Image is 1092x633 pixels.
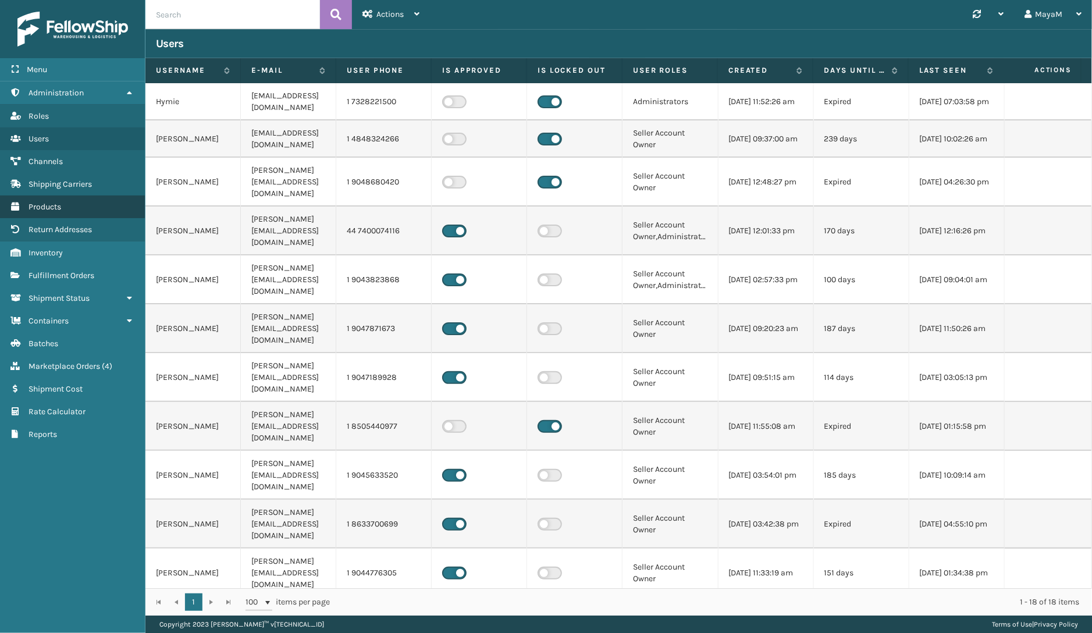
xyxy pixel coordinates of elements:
span: Marketplace Orders [29,361,100,371]
div: 1 - 18 of 18 items [347,596,1079,608]
td: 239 days [814,120,909,158]
span: Actions [998,61,1079,80]
td: [PERSON_NAME] [145,500,241,549]
td: Expired [814,83,909,120]
span: Inventory [29,248,63,258]
td: [DATE] 11:50:26 am [909,304,1005,353]
a: Terms of Use [992,620,1032,628]
a: 1 [185,593,202,611]
td: Seller Account Owner [623,353,718,402]
span: items per page [246,593,330,611]
td: 1 4848324266 [336,120,432,158]
td: [DATE] 03:54:01 pm [718,451,814,500]
td: Seller Account Owner,Administrators [623,207,718,255]
td: [DATE] 03:05:13 pm [909,353,1005,402]
span: Containers [29,316,69,326]
td: Expired [814,158,909,207]
td: Seller Account Owner,Administrators [623,255,718,304]
span: ( 4 ) [102,361,112,371]
td: [PERSON_NAME][EMAIL_ADDRESS][DOMAIN_NAME] [241,549,336,598]
span: Administration [29,88,84,98]
td: 1 9044776305 [336,549,432,598]
td: [DATE] 04:55:10 pm [909,500,1005,549]
div: | [992,616,1078,633]
span: 100 [246,596,263,608]
td: Expired [814,402,909,451]
label: E-mail [251,65,314,76]
td: [PERSON_NAME] [145,304,241,353]
td: [PERSON_NAME][EMAIL_ADDRESS][DOMAIN_NAME] [241,353,336,402]
h3: Users [156,37,184,51]
td: Seller Account Owner [623,304,718,353]
td: [DATE] 11:52:26 am [718,83,814,120]
td: [EMAIL_ADDRESS][DOMAIN_NAME] [241,83,336,120]
td: [EMAIL_ADDRESS][DOMAIN_NAME] [241,120,336,158]
label: User phone [347,65,421,76]
td: Hymie [145,83,241,120]
td: Administrators [623,83,718,120]
td: 1 9045633520 [336,451,432,500]
td: [PERSON_NAME][EMAIL_ADDRESS][DOMAIN_NAME] [241,207,336,255]
td: [PERSON_NAME][EMAIL_ADDRESS][DOMAIN_NAME] [241,255,336,304]
label: Days until password expires [824,65,886,76]
td: [DATE] 10:09:14 am [909,451,1005,500]
td: [PERSON_NAME] [145,402,241,451]
td: [DATE] 09:51:15 am [718,353,814,402]
td: [DATE] 02:57:33 pm [718,255,814,304]
td: 185 days [814,451,909,500]
span: Reports [29,429,57,439]
td: [DATE] 10:02:26 am [909,120,1005,158]
td: [PERSON_NAME] [145,120,241,158]
span: Batches [29,339,58,348]
td: [DATE] 12:16:26 pm [909,207,1005,255]
span: Roles [29,111,49,121]
td: [DATE] 12:48:27 pm [718,158,814,207]
td: [DATE] 09:20:23 am [718,304,814,353]
span: Actions [376,9,404,19]
td: [PERSON_NAME] [145,158,241,207]
td: [DATE] 04:26:30 pm [909,158,1005,207]
td: [PERSON_NAME][EMAIL_ADDRESS][DOMAIN_NAME] [241,304,336,353]
td: [DATE] 11:55:08 am [718,402,814,451]
span: Channels [29,157,63,166]
td: 151 days [814,549,909,598]
td: [DATE] 09:37:00 am [718,120,814,158]
td: [DATE] 01:15:58 pm [909,402,1005,451]
label: Username [156,65,218,76]
td: Seller Account Owner [623,549,718,598]
label: Is Locked Out [538,65,611,76]
label: Created [728,65,791,76]
td: [DATE] 07:03:58 pm [909,83,1005,120]
span: Users [29,134,49,144]
td: Seller Account Owner [623,500,718,549]
a: Privacy Policy [1034,620,1078,628]
td: Expired [814,500,909,549]
td: 1 9047871673 [336,304,432,353]
label: Is Approved [442,65,516,76]
td: [DATE] 03:42:38 pm [718,500,814,549]
td: 44 7400074116 [336,207,432,255]
td: Seller Account Owner [623,158,718,207]
span: Rate Calculator [29,407,86,417]
p: Copyright 2023 [PERSON_NAME]™ v [TECHNICAL_ID] [159,616,324,633]
td: [PERSON_NAME] [145,207,241,255]
td: [DATE] 01:34:38 pm [909,549,1005,598]
td: 170 days [814,207,909,255]
span: Shipment Status [29,293,90,303]
img: logo [17,12,128,47]
td: 1 9047189928 [336,353,432,402]
label: Last Seen [919,65,981,76]
td: [PERSON_NAME][EMAIL_ADDRESS][DOMAIN_NAME] [241,500,336,549]
span: Fulfillment Orders [29,271,94,280]
td: [DATE] 11:33:19 am [718,549,814,598]
td: 114 days [814,353,909,402]
td: 187 days [814,304,909,353]
span: Return Addresses [29,225,92,234]
span: Products [29,202,61,212]
td: 1 7328221500 [336,83,432,120]
td: Seller Account Owner [623,120,718,158]
td: [PERSON_NAME][EMAIL_ADDRESS][DOMAIN_NAME] [241,158,336,207]
td: [PERSON_NAME] [145,255,241,304]
td: 1 9048680420 [336,158,432,207]
td: [DATE] 09:04:01 am [909,255,1005,304]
